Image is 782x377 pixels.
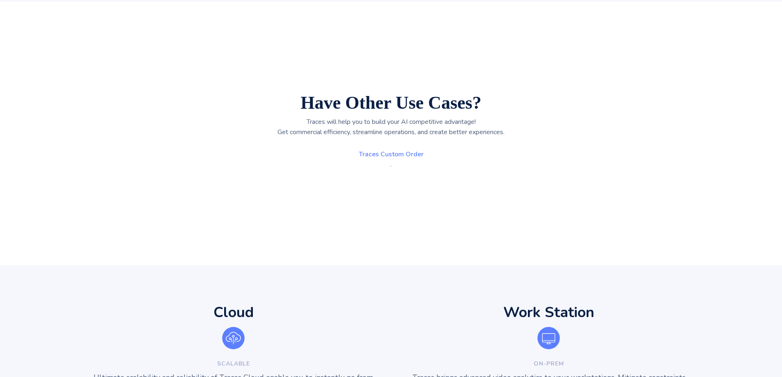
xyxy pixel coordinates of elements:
[217,360,250,368] div: Scalable
[503,304,594,321] h3: Work Station
[222,327,245,350] img: API icon
[300,93,482,113] h2: Have other use cases?
[534,360,564,368] div: On-Prem
[213,302,254,322] strong: Cloud
[277,147,505,160] a: Traces Custom Order
[537,327,560,350] img: workstation icon
[277,117,505,170] p: Traces will help you to build your AI competitive advantage! Get commercial efficiency, streamlin...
